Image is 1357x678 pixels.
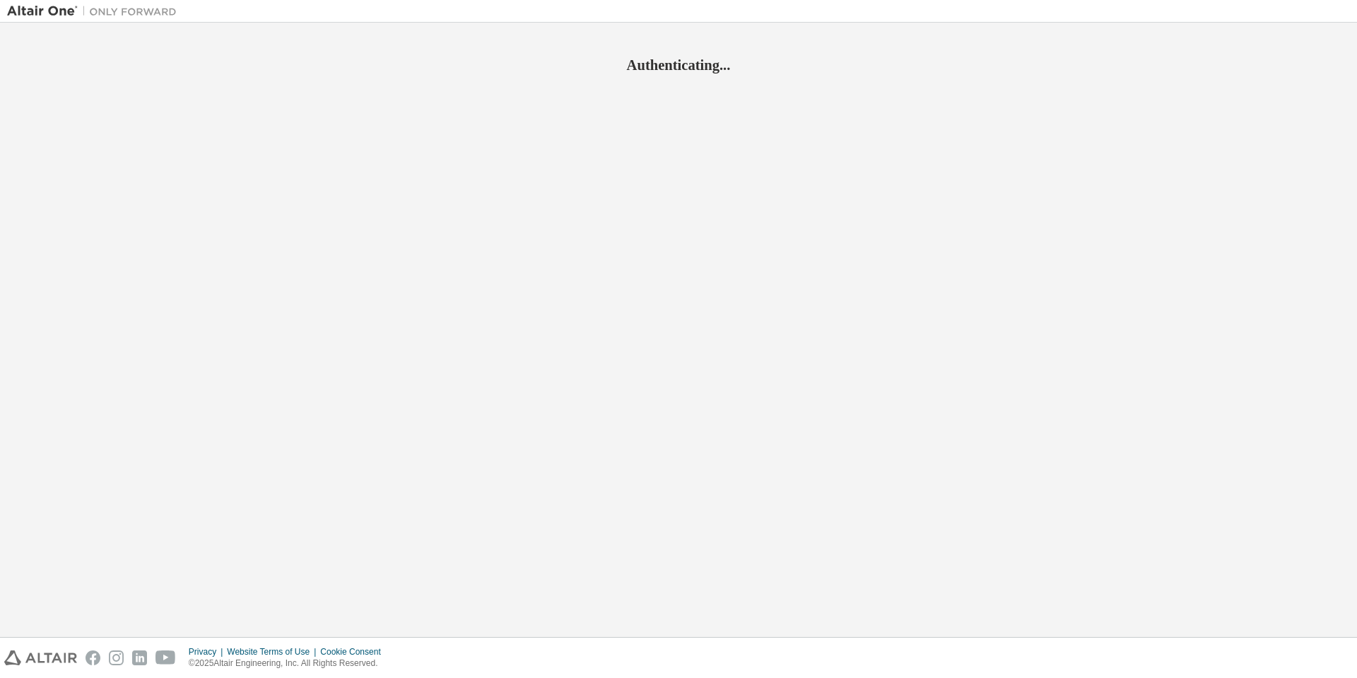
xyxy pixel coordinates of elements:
[109,650,124,665] img: instagram.svg
[155,650,176,665] img: youtube.svg
[7,4,184,18] img: Altair One
[132,650,147,665] img: linkedin.svg
[7,56,1350,74] h2: Authenticating...
[189,646,227,657] div: Privacy
[86,650,100,665] img: facebook.svg
[189,657,389,670] p: © 2025 Altair Engineering, Inc. All Rights Reserved.
[4,650,77,665] img: altair_logo.svg
[227,646,320,657] div: Website Terms of Use
[320,646,389,657] div: Cookie Consent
